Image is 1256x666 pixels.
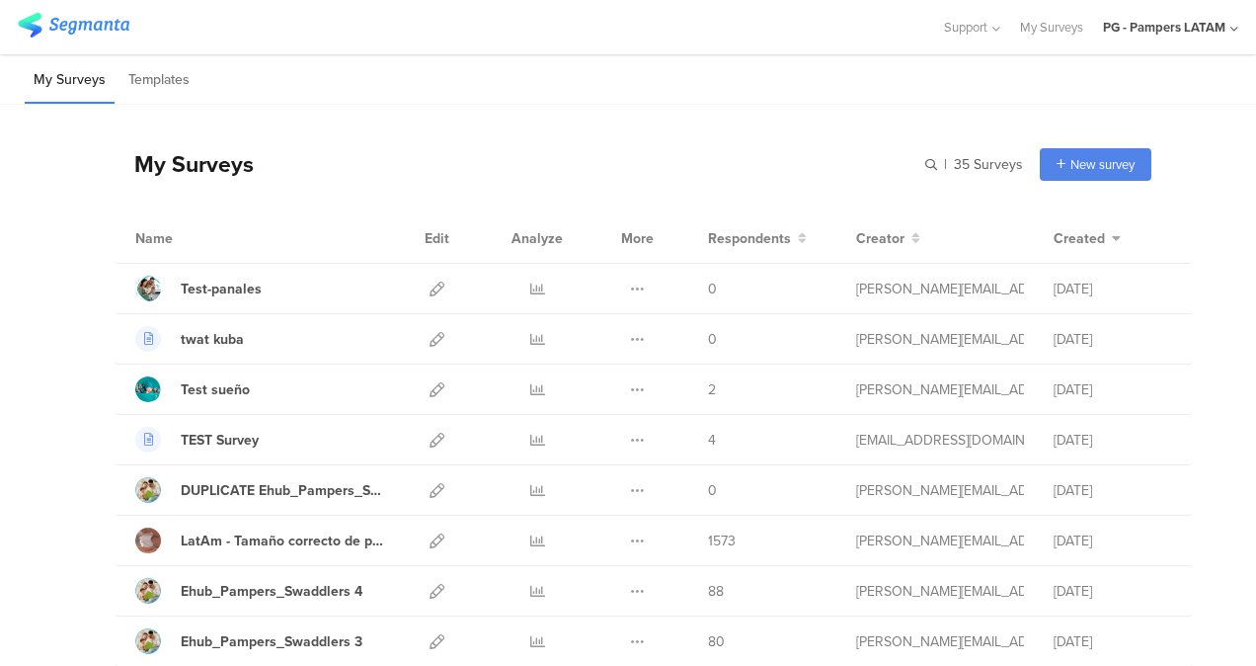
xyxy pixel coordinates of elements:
img: segmanta logo [18,13,129,38]
button: Created [1054,228,1121,249]
div: [DATE] [1054,279,1172,299]
a: TEST Survey [135,427,259,453]
div: Edit [416,213,458,263]
span: 35 Surveys [954,154,1023,175]
div: Name [135,228,254,249]
div: Test-panales [181,279,262,299]
div: perez.ep@pg.com [856,631,1024,652]
a: Test-panales [135,276,262,301]
div: PG - Pampers LATAM [1103,18,1225,37]
div: perez.ep@pg.com [856,480,1024,501]
div: LatAm - Tamaño correcto de pañal(Pop) [181,531,386,551]
div: nart.a@pg.com [856,430,1024,451]
span: New survey [1070,155,1135,174]
div: [DATE] [1054,480,1172,501]
a: LatAm - Tamaño correcto de pañal(Pop) [135,528,386,553]
button: Creator [856,228,920,249]
span: 0 [708,480,717,501]
span: 0 [708,329,717,350]
div: [DATE] [1054,430,1172,451]
a: Ehub_Pampers_Swaddlers 3 [135,628,362,654]
div: [DATE] [1054,581,1172,602]
div: TEST Survey [181,430,259,451]
div: cruz.kc.1@pg.com [856,279,1024,299]
span: Creator [856,228,904,249]
div: Ehub_Pampers_Swaddlers 3 [181,631,362,652]
div: DUPLICATE Ehub_Pampers_Swaddlers 1 [181,480,386,501]
span: 2 [708,379,716,400]
a: Test sueño [135,376,250,402]
div: [DATE] [1054,329,1172,350]
span: Respondents [708,228,791,249]
span: Created [1054,228,1105,249]
span: Support [944,18,987,37]
a: twat kuba [135,326,244,352]
div: Analyze [508,213,567,263]
span: | [941,154,950,175]
a: DUPLICATE Ehub_Pampers_Swaddlers 1 [135,477,386,503]
div: More [616,213,659,263]
div: My Surveys [115,147,254,181]
div: Test sueño [181,379,250,400]
li: Templates [119,57,198,104]
div: twat kuba [181,329,244,350]
div: [DATE] [1054,379,1172,400]
div: Ehub_Pampers_Swaddlers 4 [181,581,362,602]
div: [DATE] [1054,631,1172,652]
span: 1573 [708,531,736,551]
div: roszko.j@pg.com [856,329,1024,350]
span: 0 [708,279,717,299]
span: 88 [708,581,724,602]
div: perez.ep@pg.com [856,581,1024,602]
a: Ehub_Pampers_Swaddlers 4 [135,578,362,604]
span: 4 [708,430,716,451]
div: perez.ep@pg.com [856,531,1024,551]
span: 80 [708,631,725,652]
div: cruz.kc.1@pg.com [856,379,1024,400]
li: My Surveys [25,57,115,104]
div: [DATE] [1054,531,1172,551]
button: Respondents [708,228,807,249]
